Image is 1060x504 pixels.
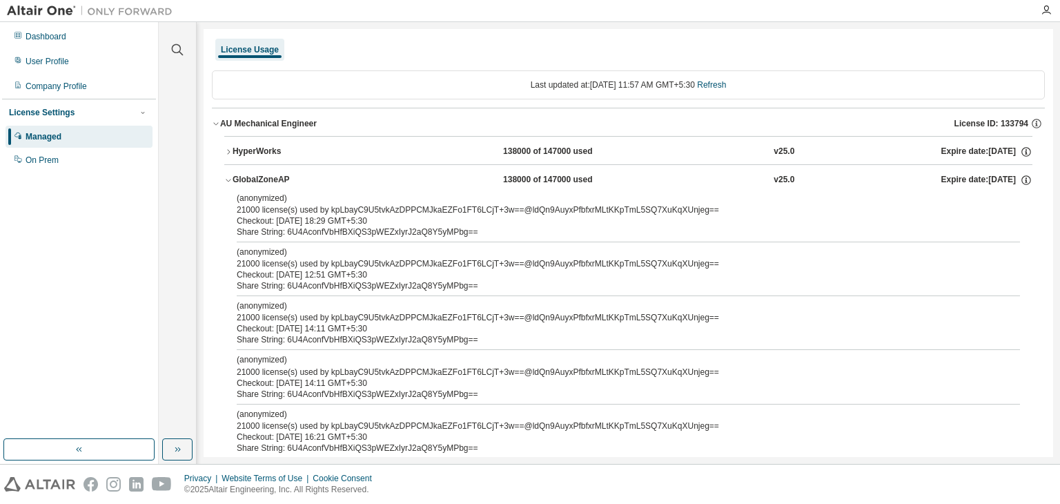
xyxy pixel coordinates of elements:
div: Share String: 6U4AconfVbHfBXiQS3pWEZxIyrJ2aQ8Y5yMPbg== [237,389,987,400]
div: On Prem [26,155,59,166]
div: Checkout: [DATE] 12:51 GMT+5:30 [237,269,987,280]
div: Managed [26,131,61,142]
div: 138000 of 147000 used [503,174,627,186]
div: Share String: 6U4AconfVbHfBXiQS3pWEZxIyrJ2aQ8Y5yMPbg== [237,280,987,291]
p: (anonymized) [237,246,987,258]
div: Share String: 6U4AconfVbHfBXiQS3pWEZxIyrJ2aQ8Y5yMPbg== [237,443,987,454]
div: 21000 license(s) used by kpLbayC9U5tvkAzDPPCMJkaEZFo1FT6LCjT+3w==@ldQn9AuyxPfbfxrMLtKKpTmL5SQ7XuK... [237,354,987,377]
div: 138000 of 147000 used [503,146,627,158]
div: AU Mechanical Engineer [220,118,317,129]
div: 21000 license(s) used by kpLbayC9U5tvkAzDPPCMJkaEZFo1FT6LCjT+3w==@ldQn9AuyxPfbfxrMLtKKpTmL5SQ7XuK... [237,246,987,269]
div: v25.0 [774,174,794,186]
div: Cookie Consent [313,473,380,484]
img: Altair One [7,4,179,18]
div: Company Profile [26,81,87,92]
button: HyperWorks138000 of 147000 usedv25.0Expire date:[DATE] [224,137,1032,167]
a: Refresh [697,80,726,90]
div: Dashboard [26,31,66,42]
img: youtube.svg [152,477,172,492]
button: AU Mechanical EngineerLicense ID: 133794 [212,108,1045,139]
div: Share String: 6U4AconfVbHfBXiQS3pWEZxIyrJ2aQ8Y5yMPbg== [237,334,987,345]
div: Last updated at: [DATE] 11:57 AM GMT+5:30 [212,70,1045,99]
div: Share String: 6U4AconfVbHfBXiQS3pWEZxIyrJ2aQ8Y5yMPbg== [237,226,987,238]
div: v25.0 [774,146,794,158]
div: HyperWorks [233,146,357,158]
div: Expire date: [DATE] [941,146,1032,158]
div: License Settings [9,107,75,118]
div: Checkout: [DATE] 14:11 GMT+5:30 [237,323,987,334]
div: 21000 license(s) used by kpLbayC9U5tvkAzDPPCMJkaEZFo1FT6LCjT+3w==@ldQn9AuyxPfbfxrMLtKKpTmL5SQ7XuK... [237,409,987,432]
div: Checkout: [DATE] 14:11 GMT+5:30 [237,378,987,389]
img: linkedin.svg [129,477,144,492]
div: User Profile [26,56,69,67]
div: Privacy [184,473,222,484]
div: Checkout: [DATE] 16:21 GMT+5:30 [237,432,987,443]
img: facebook.svg [84,477,98,492]
span: License ID: 133794 [954,118,1028,129]
img: altair_logo.svg [4,477,75,492]
p: (anonymized) [237,193,987,204]
p: (anonymized) [237,300,987,312]
div: Expire date: [DATE] [941,174,1032,186]
div: Checkout: [DATE] 18:29 GMT+5:30 [237,215,987,226]
div: Website Terms of Use [222,473,313,484]
div: 21000 license(s) used by kpLbayC9U5tvkAzDPPCMJkaEZFo1FT6LCjT+3w==@ldQn9AuyxPfbfxrMLtKKpTmL5SQ7XuK... [237,300,987,323]
img: instagram.svg [106,477,121,492]
p: (anonymized) [237,354,987,366]
button: GlobalZoneAP138000 of 147000 usedv25.0Expire date:[DATE] [224,165,1032,195]
p: © 2025 Altair Engineering, Inc. All Rights Reserved. [184,484,380,496]
div: License Usage [221,44,279,55]
div: 21000 license(s) used by kpLbayC9U5tvkAzDPPCMJkaEZFo1FT6LCjT+3w==@ldQn9AuyxPfbfxrMLtKKpTmL5SQ7XuK... [237,193,987,215]
div: GlobalZoneAP [233,174,357,186]
p: (anonymized) [237,409,987,420]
